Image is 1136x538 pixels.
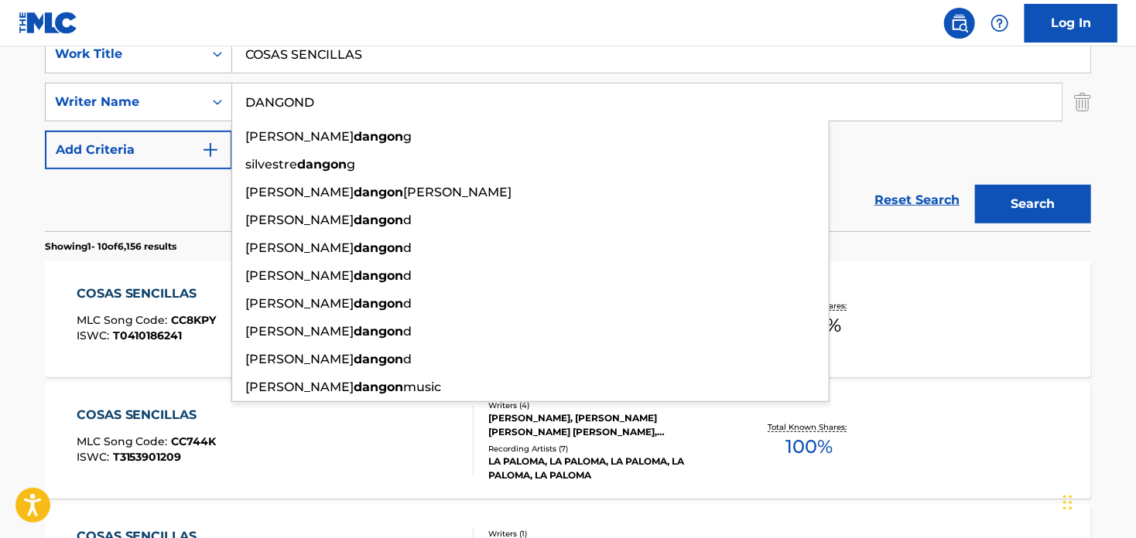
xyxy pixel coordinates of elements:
span: ISWC : [77,329,113,342]
img: MLC Logo [19,12,78,34]
button: Add Criteria [45,131,232,169]
span: d [403,352,412,366]
div: Writers ( 4 ) [488,400,722,411]
span: [PERSON_NAME] [245,213,354,227]
span: MLC Song Code : [77,313,172,327]
span: T3153901209 [113,450,182,464]
span: [PERSON_NAME] [245,240,354,255]
span: [PERSON_NAME] [403,185,512,199]
div: COSAS SENCILLAS [77,284,217,303]
button: Search [975,185,1091,223]
strong: dangon [354,352,403,366]
span: [PERSON_NAME] [245,129,354,144]
span: [PERSON_NAME] [245,268,354,283]
strong: dangon [354,380,403,394]
a: Reset Search [867,183,967,217]
a: COSAS SENCILLASMLC Song Code:CC744KISWC:T3153901209Writers (4)[PERSON_NAME], [PERSON_NAME] [PERSO... [45,383,1091,499]
div: Recording Artists ( 7 ) [488,443,722,455]
span: CC8KPY [172,313,217,327]
img: search [950,14,969,32]
span: silvestre [245,157,297,172]
span: d [403,324,412,339]
img: 9d2ae6d4665cec9f34b9.svg [201,141,220,159]
span: 100 % [785,433,833,461]
strong: dangon [354,129,403,144]
div: COSAS SENCILLAS [77,406,217,424]
p: Showing 1 - 10 of 6,156 results [45,240,176,254]
span: d [403,240,412,255]
a: Log In [1025,4,1117,43]
span: d [403,268,412,283]
span: [PERSON_NAME] [245,185,354,199]
div: Writer Name [55,93,194,111]
a: Public Search [944,8,975,39]
div: Work Title [55,45,194,63]
span: g [347,157,355,172]
strong: dangon [354,296,403,311]
p: Total Known Shares: [768,421,850,433]
span: ISWC : [77,450,113,464]
span: g [403,129,412,144]
span: music [403,380,441,394]
span: [PERSON_NAME] [245,380,354,394]
span: d [403,213,412,227]
strong: dangon [297,157,347,172]
span: [PERSON_NAME] [245,324,354,339]
a: COSAS SENCILLASMLC Song Code:CC8KPYISWC:T0410186241Writers (4)[PERSON_NAME], [PERSON_NAME], [PERS... [45,261,1091,377]
img: Delete Criterion [1074,83,1091,121]
span: [PERSON_NAME] [245,352,354,366]
strong: dangon [354,185,403,199]
div: LA PALOMA, LA PALOMA, LA PALOMA, LA PALOMA, LA PALOMA [488,455,722,482]
form: Search Form [45,35,1091,231]
strong: dangon [354,240,403,255]
span: T0410186241 [113,329,183,342]
div: Help [984,8,1015,39]
iframe: Chat Widget [1059,464,1136,538]
span: CC744K [172,434,217,448]
strong: dangon [354,324,403,339]
img: help [991,14,1009,32]
strong: dangon [354,268,403,283]
span: [PERSON_NAME] [245,296,354,311]
div: [PERSON_NAME], [PERSON_NAME] [PERSON_NAME] [PERSON_NAME], [PERSON_NAME] [488,411,722,439]
strong: dangon [354,213,403,227]
span: MLC Song Code : [77,434,172,448]
span: d [403,296,412,311]
div: Drag [1063,479,1073,526]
